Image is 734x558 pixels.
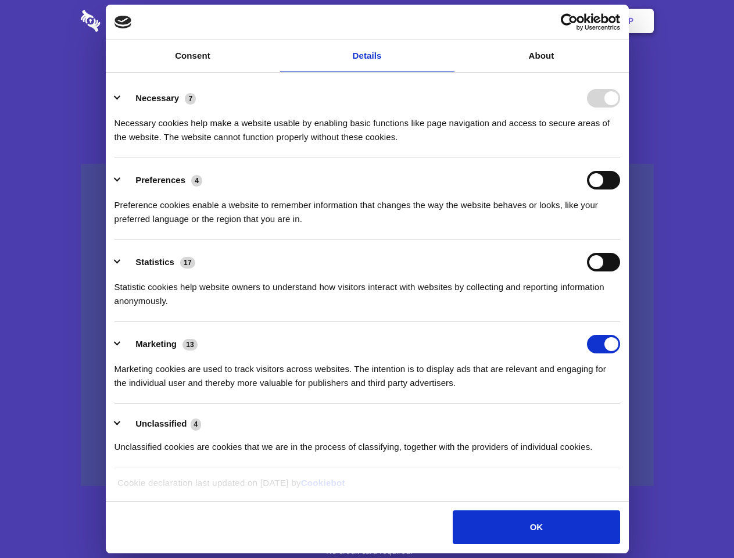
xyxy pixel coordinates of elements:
a: Usercentrics Cookiebot - opens in a new window [518,13,620,31]
label: Marketing [135,339,177,349]
span: 4 [191,419,202,430]
div: Necessary cookies help make a website usable by enabling basic functions like page navigation and... [114,108,620,144]
button: Unclassified (4) [114,417,209,431]
img: logo [114,16,132,28]
div: Statistic cookies help website owners to understand how visitors interact with websites by collec... [114,271,620,308]
iframe: Drift Widget Chat Controller [676,500,720,544]
span: 4 [191,175,202,187]
a: Contact [471,3,525,39]
label: Preferences [135,175,185,185]
span: 17 [180,257,195,269]
a: Login [527,3,578,39]
h1: Eliminate Slack Data Loss. [81,52,654,94]
h4: Auto-redaction of sensitive data, encrypted data sharing and self-destructing private chats. Shar... [81,106,654,144]
div: Cookie declaration last updated on [DATE] by [109,476,625,499]
a: Details [280,40,454,72]
button: Marketing (13) [114,335,205,353]
span: 13 [182,339,198,350]
div: Marketing cookies are used to track visitors across websites. The intention is to display ads tha... [114,353,620,390]
button: Necessary (7) [114,89,203,108]
div: Unclassified cookies are cookies that we are in the process of classifying, together with the pro... [114,431,620,454]
a: Wistia video thumbnail [81,164,654,487]
a: Pricing [341,3,392,39]
button: Statistics (17) [114,253,203,271]
label: Statistics [135,257,174,267]
label: Necessary [135,93,179,103]
img: logo-wordmark-white-trans-d4663122ce5f474addd5e946df7df03e33cb6a1c49d2221995e7729f52c070b2.svg [81,10,180,32]
button: Preferences (4) [114,171,210,189]
a: Consent [106,40,280,72]
span: 7 [185,93,196,105]
div: Preference cookies enable a website to remember information that changes the way the website beha... [114,189,620,226]
a: Cookiebot [301,478,345,488]
a: About [454,40,629,72]
button: OK [453,510,620,544]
